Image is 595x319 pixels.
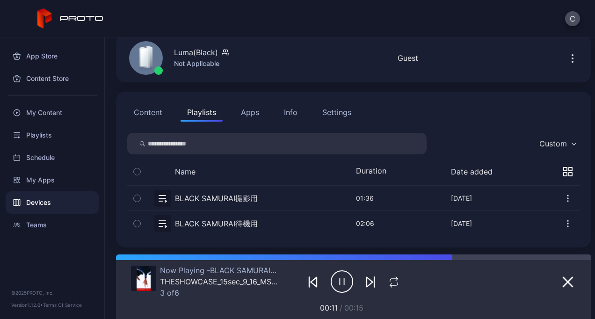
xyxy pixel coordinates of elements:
button: Playlists [181,103,223,122]
span: Version 1.12.0 • [11,302,43,308]
button: Custom [535,133,580,154]
div: Now Playing [160,266,279,275]
span: 00:15 [344,303,363,312]
a: Devices [6,191,99,214]
button: Date added [451,167,493,176]
div: Duration [356,166,393,177]
button: Info [277,103,304,122]
div: 3 of 6 [160,288,279,297]
div: Info [284,107,297,118]
a: App Store [6,45,99,67]
a: My Content [6,101,99,124]
div: Not Applicable [174,58,229,69]
div: Settings [322,107,351,118]
button: C [565,11,580,26]
div: THESHOWCASE_15sec_9_16_MSTR.mp4 [160,277,279,286]
span: / [340,303,342,312]
a: Teams [6,214,99,236]
a: Schedule [6,146,99,169]
a: Content Store [6,67,99,90]
div: © 2025 PROTO, Inc. [11,289,93,297]
button: Settings [316,103,358,122]
button: Content [127,103,169,122]
button: Name [175,167,196,176]
button: Apps [234,103,266,122]
a: Playlists [6,124,99,146]
span: 00:11 [320,303,338,312]
div: Luma(Black) [174,47,218,58]
a: Terms Of Service [43,302,82,308]
a: My Apps [6,169,99,191]
div: Guest [398,52,418,64]
span: BLACK SAMURAI待機用 [207,266,293,275]
div: Custom [539,139,567,148]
